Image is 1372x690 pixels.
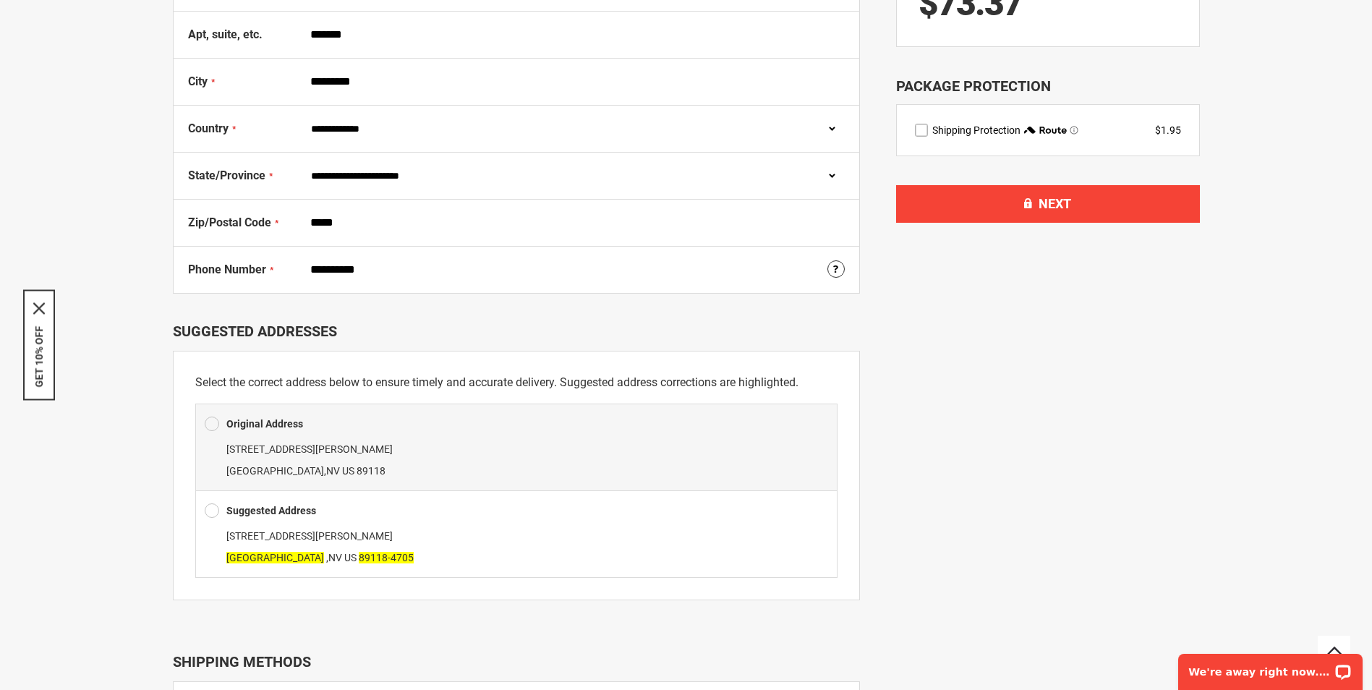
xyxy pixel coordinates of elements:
button: Close [33,303,45,315]
span: NV [328,552,342,563]
span: Country [188,122,229,135]
div: $1.95 [1155,123,1181,137]
span: US [344,552,357,563]
div: Package Protection [896,76,1200,97]
span: [STREET_ADDRESS][PERSON_NAME] [226,443,393,455]
span: Next [1039,196,1071,211]
span: Learn more [1070,126,1078,135]
span: Apt, suite, etc. [188,27,263,41]
p: Select the correct address below to ensure timely and accurate delivery. Suggested address correc... [195,373,838,392]
span: NV [326,465,340,477]
span: [GEOGRAPHIC_DATA] [226,465,324,477]
span: Shipping Protection [932,124,1021,136]
span: 89118 [357,465,385,477]
iframe: LiveChat chat widget [1169,644,1372,690]
div: route shipping protection selector element [915,123,1181,137]
span: 89118-4705 [359,552,414,563]
span: [STREET_ADDRESS][PERSON_NAME] [226,530,393,542]
button: GET 10% OFF [33,326,45,388]
button: Next [896,185,1200,223]
span: City [188,74,208,88]
div: , [205,438,828,482]
div: Suggested Addresses [173,323,860,340]
span: US [342,465,354,477]
div: , [205,525,828,568]
b: Suggested Address [226,505,316,516]
span: Zip/Postal Code [188,216,271,229]
svg: close icon [33,303,45,315]
span: Phone Number [188,263,266,276]
b: Original Address [226,418,303,430]
span: [GEOGRAPHIC_DATA] [226,552,324,563]
span: State/Province [188,169,265,182]
div: Shipping Methods [173,653,860,670]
